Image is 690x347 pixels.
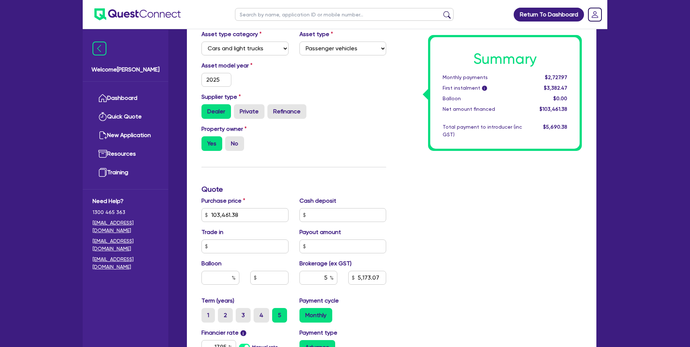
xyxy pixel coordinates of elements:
[98,112,107,121] img: quick-quote
[94,8,181,20] img: quest-connect-logo-blue
[437,84,528,92] div: First instalment
[93,256,158,271] a: [EMAIL_ADDRESS][DOMAIN_NAME]
[93,237,158,253] a: [EMAIL_ADDRESS][DOMAIN_NAME]
[93,145,158,163] a: Resources
[201,30,262,39] label: Asset type category
[299,196,336,205] label: Cash deposit
[267,104,306,119] label: Refinance
[443,50,567,68] h1: Summary
[299,308,332,323] label: Monthly
[91,65,160,74] span: Welcome [PERSON_NAME]
[544,85,567,91] span: $3,382.47
[98,168,107,177] img: training
[299,30,333,39] label: Asset type
[299,296,339,305] label: Payment cycle
[93,126,158,145] a: New Application
[553,95,567,101] span: $0.00
[201,185,386,194] h3: Quote
[234,104,264,119] label: Private
[437,95,528,102] div: Balloon
[93,163,158,182] a: Training
[437,74,528,81] div: Monthly payments
[225,136,244,151] label: No
[93,208,158,216] span: 1300 465 363
[98,149,107,158] img: resources
[236,308,251,323] label: 3
[201,259,221,268] label: Balloon
[201,196,245,205] label: Purchase price
[299,259,352,268] label: Brokerage (ex GST)
[93,89,158,108] a: Dashboard
[482,86,487,91] span: i
[585,5,604,24] a: Dropdown toggle
[201,136,222,151] label: Yes
[93,108,158,126] a: Quick Quote
[299,328,337,337] label: Payment type
[93,42,106,55] img: icon-menu-close
[235,8,454,21] input: Search by name, application ID or mobile number...
[98,131,107,140] img: new-application
[272,308,287,323] label: 5
[201,104,231,119] label: Dealer
[93,197,158,206] span: Need Help?
[540,106,567,112] span: $103,461.38
[201,328,246,337] label: Financier rate
[201,93,241,101] label: Supplier type
[240,330,246,336] span: i
[201,296,234,305] label: Term (years)
[514,8,584,22] a: Return To Dashboard
[218,308,233,323] label: 2
[437,105,528,113] div: Net amount financed
[545,74,567,80] span: $2,727.97
[93,219,158,234] a: [EMAIL_ADDRESS][DOMAIN_NAME]
[543,124,567,130] span: $5,690.38
[254,308,269,323] label: 4
[196,61,294,70] label: Asset model year
[201,228,223,237] label: Trade in
[201,308,215,323] label: 1
[437,123,528,139] div: Total payment to introducer (inc GST)
[299,228,341,237] label: Payout amount
[201,125,247,133] label: Property owner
